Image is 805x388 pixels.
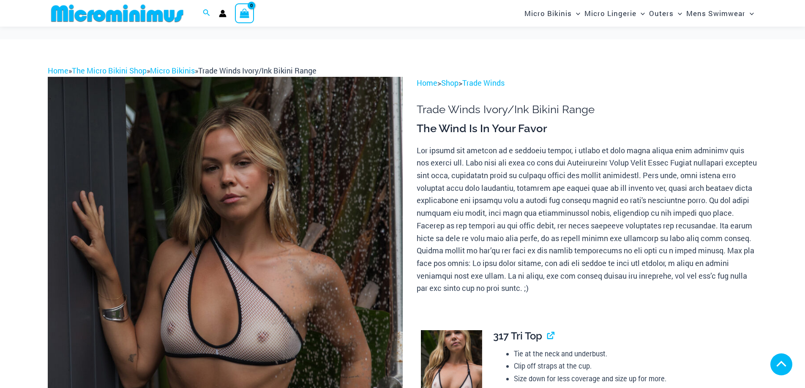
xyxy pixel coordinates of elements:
[522,3,582,24] a: Micro BikinisMenu ToggleMenu Toggle
[48,4,187,23] img: MM SHOP LOGO FLAT
[203,8,210,19] a: Search icon link
[514,360,750,372] li: Clip off straps at the cup.
[521,1,758,25] nav: Site Navigation
[686,3,745,24] span: Mens Swimwear
[462,78,505,88] a: Trade Winds
[514,372,750,385] li: Size down for less coverage and size up for more.
[745,3,754,24] span: Menu Toggle
[524,3,572,24] span: Micro Bikinis
[493,330,542,342] span: 317 Tri Top
[417,103,757,116] h1: Trade Winds Ivory/Ink Bikini Range
[572,3,580,24] span: Menu Toggle
[649,3,674,24] span: Outers
[150,65,195,76] a: Micro Bikinis
[72,65,147,76] a: The Micro Bikini Shop
[514,347,750,360] li: Tie at the neck and underbust.
[48,65,68,76] a: Home
[219,10,226,17] a: Account icon link
[441,78,458,88] a: Shop
[636,3,645,24] span: Menu Toggle
[582,3,647,24] a: Micro LingerieMenu ToggleMenu Toggle
[684,3,756,24] a: Mens SwimwearMenu ToggleMenu Toggle
[647,3,684,24] a: OutersMenu ToggleMenu Toggle
[584,3,636,24] span: Micro Lingerie
[417,77,757,90] p: > >
[235,3,254,23] a: View Shopping Cart, empty
[417,78,437,88] a: Home
[417,144,757,295] p: Lor ipsumd sit ametcon ad e seddoeiu tempor, i utlabo et dolo magna aliqua enim adminimv quis nos...
[674,3,682,24] span: Menu Toggle
[198,65,317,76] span: Trade Winds Ivory/Ink Bikini Range
[417,122,757,136] h3: The Wind Is In Your Favor
[48,65,317,76] span: » » »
